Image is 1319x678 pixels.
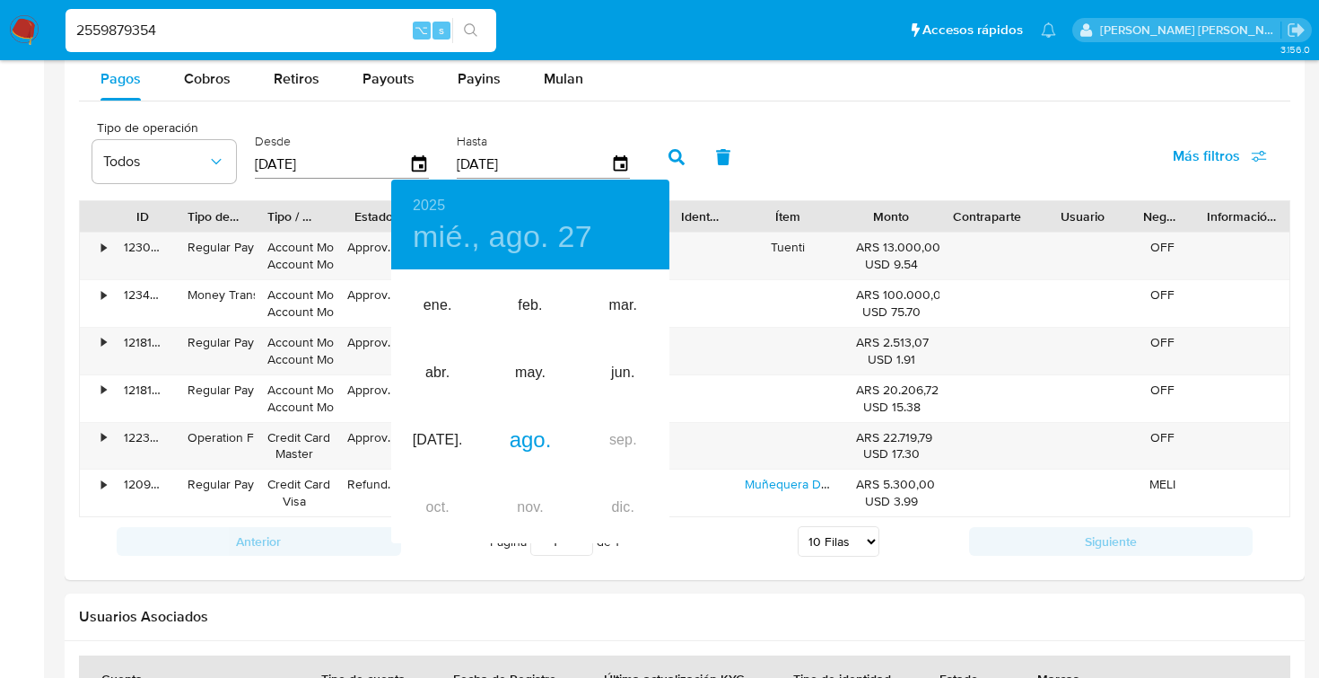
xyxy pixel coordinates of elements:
div: may. [484,339,576,407]
div: feb. [484,272,576,339]
div: jun. [577,339,669,407]
div: mar. [577,272,669,339]
div: ene. [391,272,484,339]
div: ago. [484,407,576,474]
div: abr. [391,339,484,407]
button: mié., ago. 27 [413,218,592,256]
div: [DATE]. [391,407,484,474]
button: 2025 [413,193,445,218]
